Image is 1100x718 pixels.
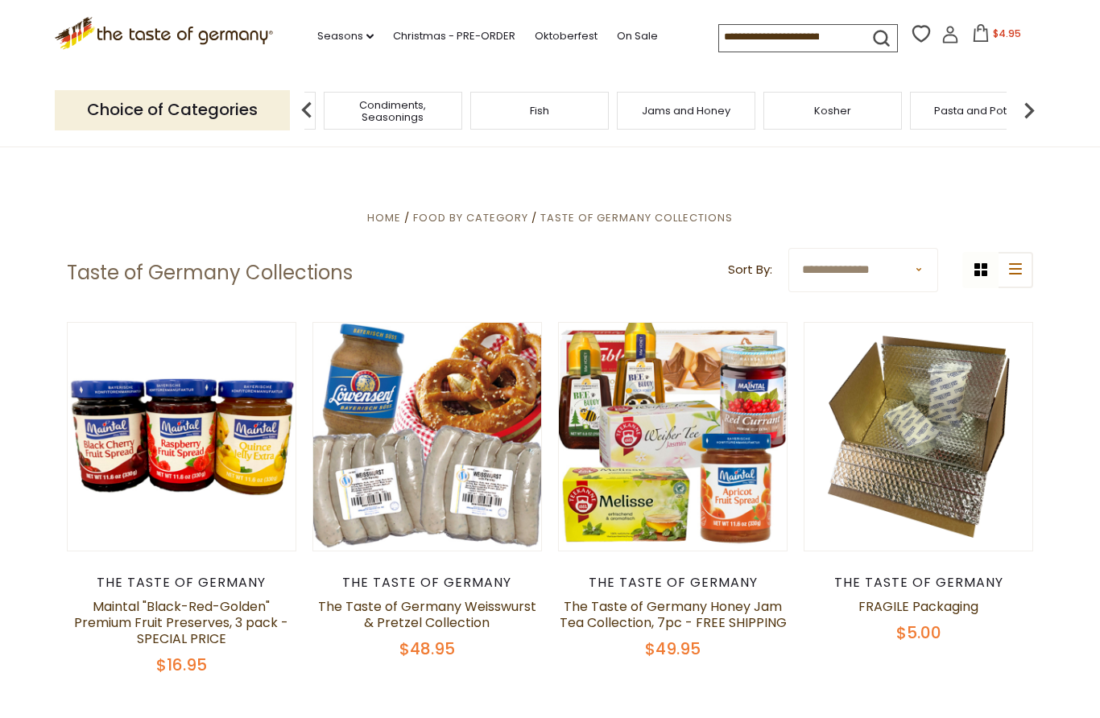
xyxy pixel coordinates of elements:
p: Choice of Categories [55,90,290,130]
img: next arrow [1013,94,1045,126]
a: Jams and Honey [642,105,730,117]
div: The Taste of Germany [804,575,1033,591]
a: Seasons [317,27,374,45]
span: $48.95 [399,638,455,660]
div: The Taste of Germany [312,575,542,591]
a: Pasta and Potato [934,105,1024,117]
img: The Taste of Germany Honey Jam Tea Collection, 7pc - FREE SHIPPING [559,323,787,551]
button: $4.95 [962,24,1031,48]
a: The Taste of Germany Weisswurst & Pretzel Collection [318,597,536,632]
label: Sort By: [728,260,772,280]
div: The Taste of Germany [67,575,296,591]
img: The Taste of Germany Weisswurst & Pretzel Collection [313,323,541,551]
a: Maintal "Black-Red-Golden" Premium Fruit Preserves, 3 pack - SPECIAL PRICE [74,597,288,648]
a: FRAGILE Packaging [858,597,978,616]
img: FRAGILE Packaging [804,323,1032,551]
span: $49.95 [645,638,701,660]
img: previous arrow [291,94,323,126]
a: Fish [530,105,549,117]
img: Maintal "Black-Red-Golden" Premium Fruit Preserves, 3 pack - SPECIAL PRICE [68,323,296,551]
h1: Taste of Germany Collections [67,261,353,285]
a: Food By Category [413,210,528,225]
a: On Sale [617,27,658,45]
a: Home [367,210,401,225]
a: Oktoberfest [535,27,598,45]
span: $5.00 [896,621,941,644]
a: The Taste of Germany Honey Jam Tea Collection, 7pc - FREE SHIPPING [560,597,787,632]
a: Condiments, Seasonings [329,99,457,123]
div: The Taste of Germany [558,575,788,591]
span: $4.95 [993,27,1021,40]
a: Christmas - PRE-ORDER [393,27,515,45]
a: Taste of Germany Collections [540,210,733,225]
span: $16.95 [156,654,207,676]
a: Kosher [814,105,851,117]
